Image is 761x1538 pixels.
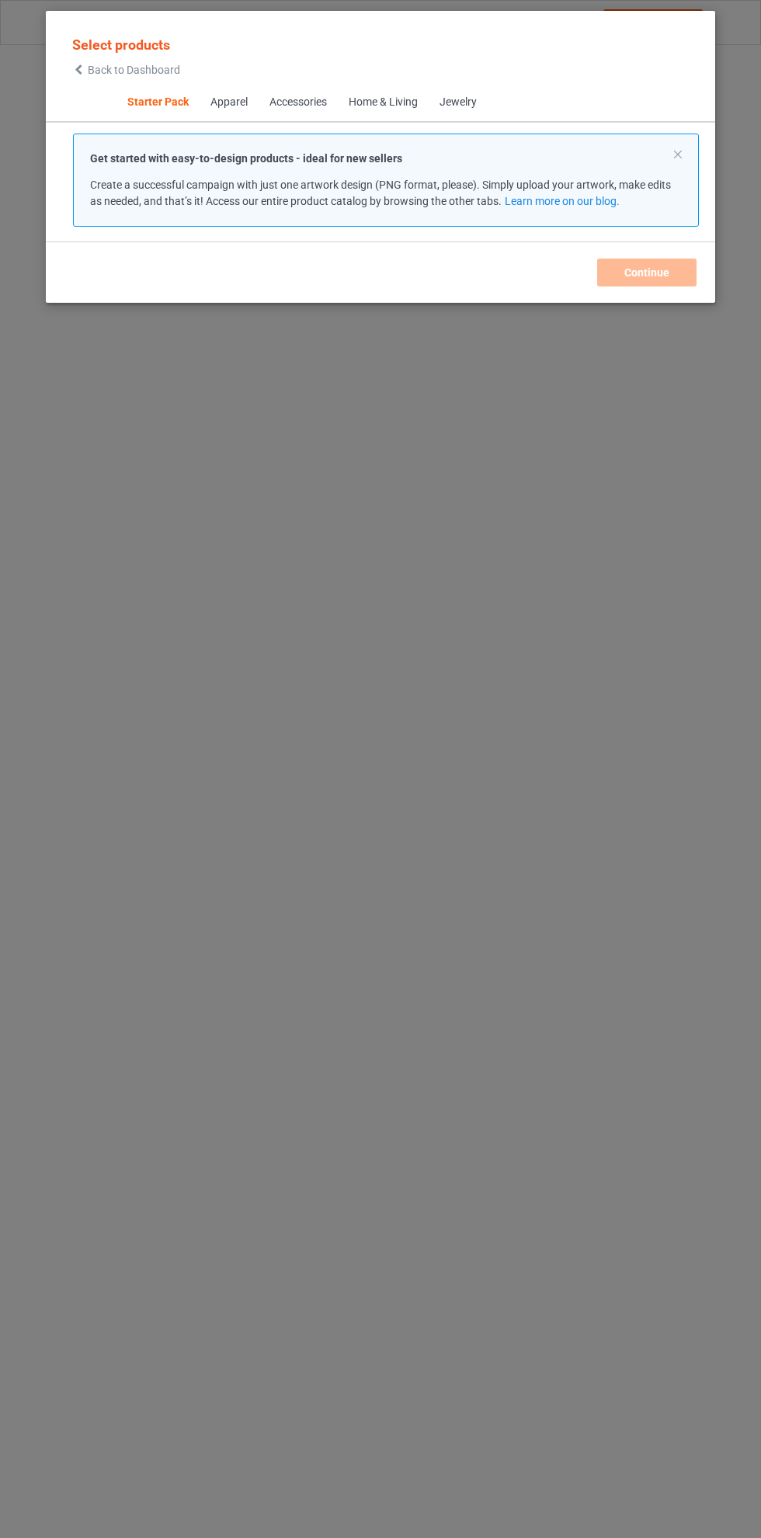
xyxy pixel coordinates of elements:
span: Create a successful campaign with just one artwork design (PNG format, please). Simply upload you... [90,179,671,207]
div: Accessories [269,95,326,110]
strong: Get started with easy-to-design products - ideal for new sellers [90,152,402,165]
span: Back to Dashboard [88,64,180,76]
div: Apparel [210,95,247,110]
div: Jewelry [439,95,476,110]
div: Home & Living [348,95,417,110]
a: Learn more on our blog. [504,195,619,207]
span: Select products [72,36,170,53]
span: Starter Pack [116,84,199,121]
